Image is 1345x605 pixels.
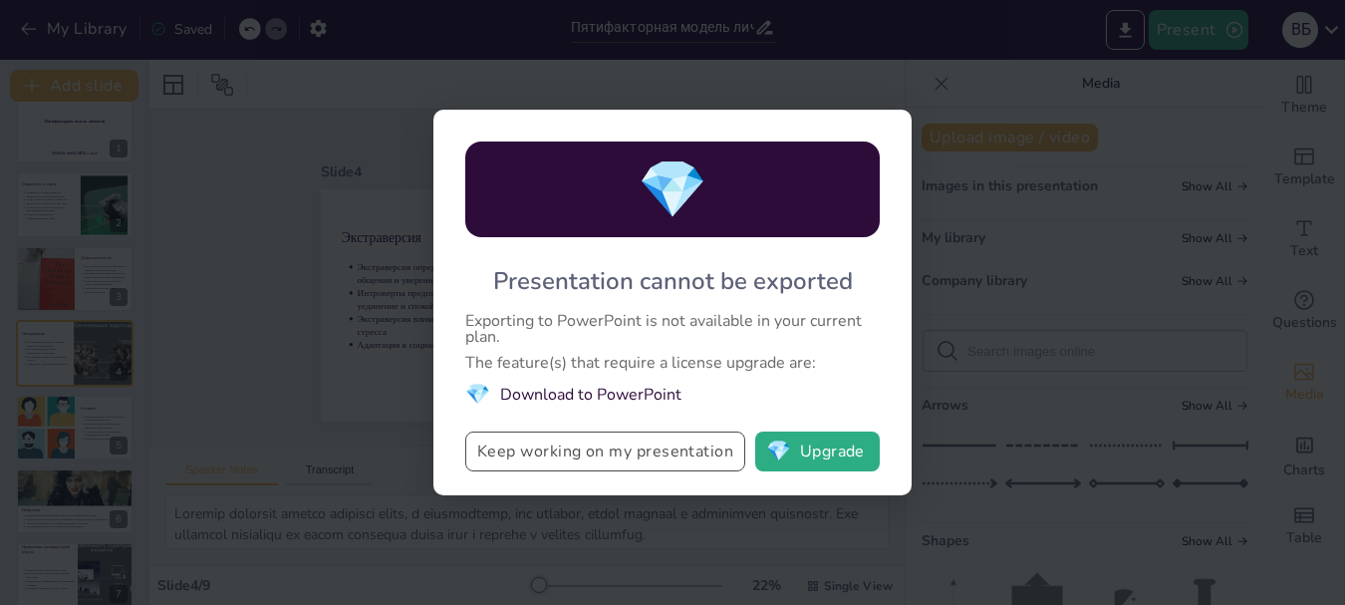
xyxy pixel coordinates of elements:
[465,432,745,471] button: Keep working on my presentation
[493,265,853,297] div: Presentation cannot be exported
[766,442,791,461] span: diamond
[755,432,880,471] button: diamondUpgrade
[638,151,707,228] span: diamond
[465,381,490,408] span: diamond
[465,313,880,345] div: Exporting to PowerPoint is not available in your current plan.
[465,381,880,408] li: Download to PowerPoint
[465,355,880,371] div: The feature(s) that require a license upgrade are:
